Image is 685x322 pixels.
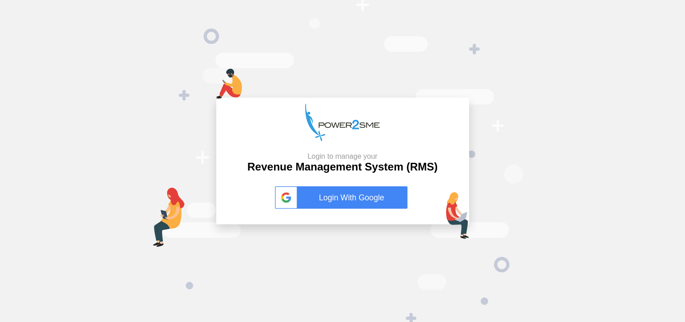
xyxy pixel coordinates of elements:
[247,152,438,161] small: Login to manage your
[446,192,469,239] img: lap-login.png
[272,177,413,218] button: Login With Google
[153,188,185,247] img: tab-login.png
[247,152,438,174] h2: Revenue Management System (RMS)
[275,186,410,209] a: Login With Google
[305,104,380,141] img: p2s_logo.png
[216,69,242,99] img: mob-login.png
